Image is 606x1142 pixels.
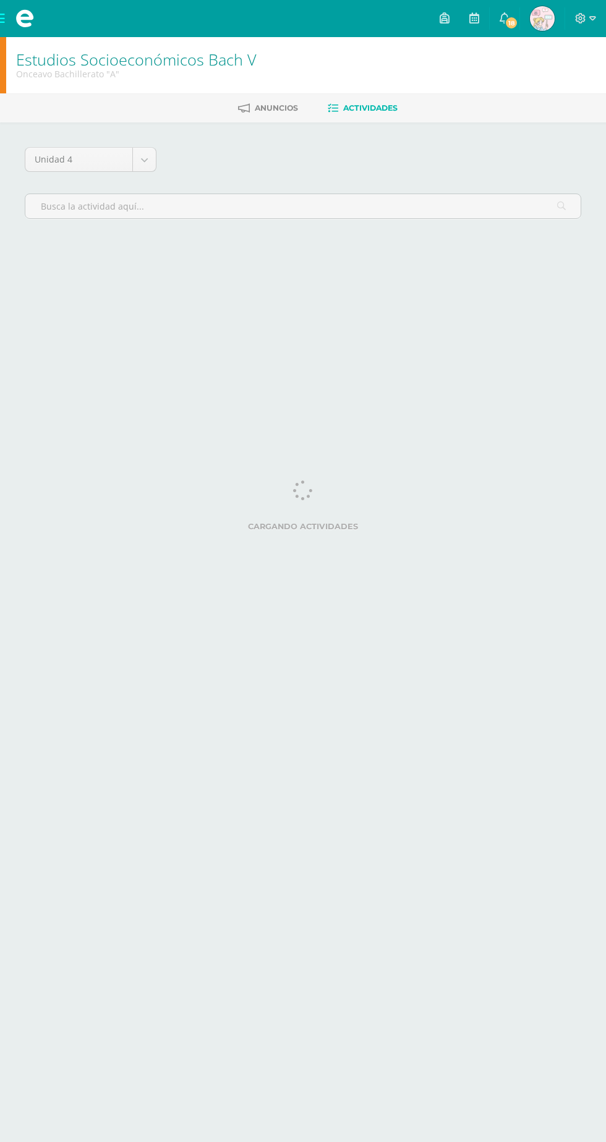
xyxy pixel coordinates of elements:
span: 18 [505,16,518,30]
div: Onceavo Bachillerato 'A' [16,68,257,80]
a: Actividades [328,98,398,118]
a: Unidad 4 [25,148,156,171]
a: Anuncios [238,98,298,118]
h1: Estudios Socioeconómicos Bach V [16,51,257,68]
label: Cargando actividades [25,522,581,531]
img: b503dfbe7b5392f0fb8a655e01e0675b.png [530,6,555,31]
input: Busca la actividad aquí... [25,194,581,218]
a: Estudios Socioeconómicos Bach V [16,49,257,70]
span: Actividades [343,103,398,113]
span: Anuncios [255,103,298,113]
span: Unidad 4 [35,148,123,171]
